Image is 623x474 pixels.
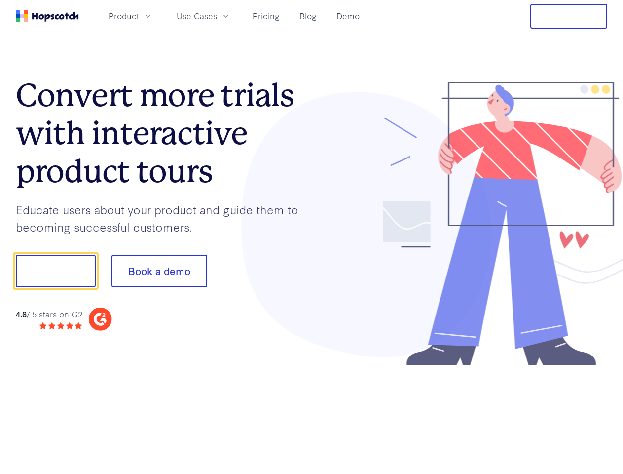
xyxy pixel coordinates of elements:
[16,308,27,319] strong: 4.8
[16,77,312,190] h1: Convert more trials with interactive product tours
[332,8,364,24] a: Demo
[103,8,159,24] button: Product
[111,255,207,287] button: Book a demo
[16,255,96,287] button: Show me!
[171,8,237,24] button: Use Cases
[109,10,139,22] span: Product
[249,8,284,24] a: Pricing
[16,10,79,22] a: Home
[16,308,82,320] div: / 5 stars on G2
[295,8,321,24] a: Blog
[16,201,312,235] p: Educate users about your product and guide them to becoming successful customers.
[177,10,217,22] span: Use Cases
[530,4,607,29] button: Free Trial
